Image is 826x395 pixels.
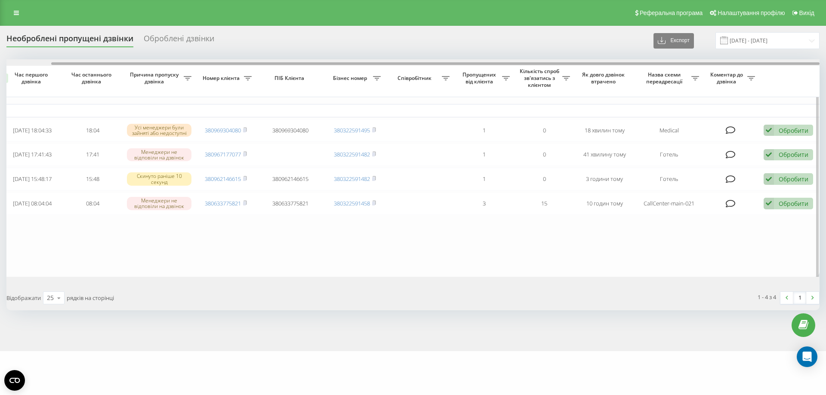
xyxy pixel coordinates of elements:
[205,175,241,183] a: 380962146615
[574,143,635,166] td: 41 хвилину тому
[708,71,747,85] span: Коментар до дзвінка
[200,75,244,82] span: Номер клієнта
[69,71,116,85] span: Час останнього дзвінка
[574,119,635,142] td: 18 хвилин тому
[635,119,703,142] td: Medical
[62,119,123,142] td: 18:04
[454,192,514,215] td: 3
[6,34,133,47] div: Необроблені пропущені дзвінки
[574,168,635,190] td: 3 години тому
[67,294,114,302] span: рядків на сторінці
[334,175,370,183] a: 380322591482
[779,126,808,135] div: Обробити
[581,71,628,85] span: Як довго дзвінок втрачено
[454,119,514,142] td: 1
[797,346,817,367] div: Open Intercom Messenger
[454,143,514,166] td: 1
[518,68,562,88] span: Кількість спроб зв'язатись з клієнтом
[127,124,191,137] div: Усі менеджери були зайняті або недоступні
[758,293,776,301] div: 1 - 4 з 4
[205,199,241,207] a: 380633775821
[779,150,808,159] div: Обробити
[514,119,574,142] td: 0
[334,150,370,158] a: 380322591482
[653,33,694,49] button: Експорт
[127,197,191,210] div: Менеджери не відповіли на дзвінок
[6,294,41,302] span: Відображати
[205,126,241,134] a: 380969304080
[2,119,62,142] td: [DATE] 18:04:33
[639,71,691,85] span: Назва схеми переадресації
[514,143,574,166] td: 0
[799,9,814,16] span: Вихід
[62,168,123,190] td: 15:48
[779,199,808,208] div: Обробити
[640,9,703,16] span: Реферальна програма
[334,126,370,134] a: 380322591495
[9,71,55,85] span: Час першого дзвінка
[256,192,325,215] td: 380633775821
[635,168,703,190] td: Готель
[458,71,502,85] span: Пропущених від клієнта
[2,168,62,190] td: [DATE] 15:48:17
[62,192,123,215] td: 08:04
[793,292,806,304] a: 1
[256,119,325,142] td: 380969304080
[454,168,514,190] td: 1
[127,172,191,185] div: Скинуто раніше 10 секунд
[779,175,808,183] div: Обробити
[574,192,635,215] td: 10 годин тому
[635,143,703,166] td: Готель
[256,168,325,190] td: 380962146615
[334,199,370,207] a: 380322591458
[635,192,703,215] td: CallCenter-main-021
[2,143,62,166] td: [DATE] 17:41:43
[4,370,25,391] button: Open CMP widget
[389,75,442,82] span: Співробітник
[718,9,785,16] span: Налаштування профілю
[205,150,241,158] a: 380967177077
[127,71,184,85] span: Причина пропуску дзвінка
[144,34,214,47] div: Оброблені дзвінки
[329,75,373,82] span: Бізнес номер
[514,192,574,215] td: 15
[127,148,191,161] div: Менеджери не відповіли на дзвінок
[2,192,62,215] td: [DATE] 08:04:04
[62,143,123,166] td: 17:41
[514,168,574,190] td: 0
[263,75,317,82] span: ПІБ Клієнта
[47,294,54,302] div: 25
